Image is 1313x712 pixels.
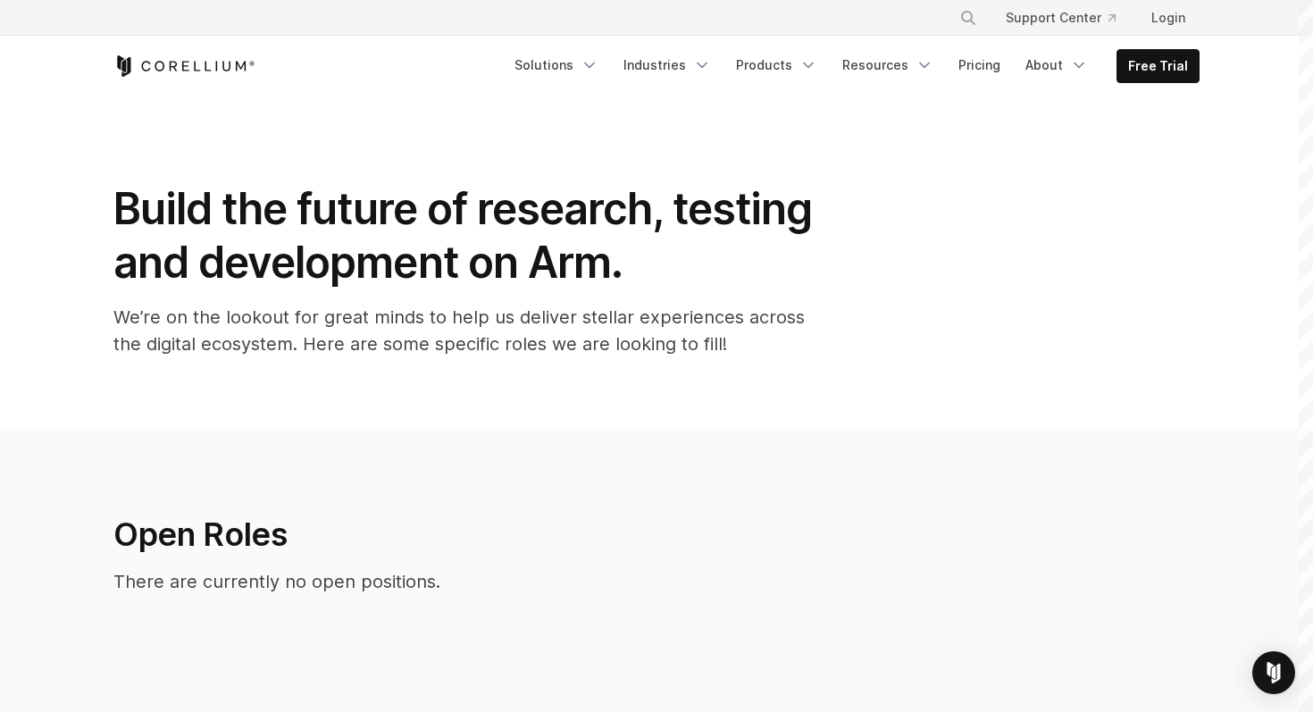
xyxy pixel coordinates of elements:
[113,182,828,289] h1: Build the future of research, testing and development on Arm.
[113,55,255,77] a: Corellium Home
[113,304,828,357] p: We’re on the lookout for great minds to help us deliver stellar experiences across the digital ec...
[725,49,828,81] a: Products
[113,568,919,595] p: There are currently no open positions.
[952,2,984,34] button: Search
[938,2,1200,34] div: Navigation Menu
[113,515,919,554] h2: Open Roles
[948,49,1011,81] a: Pricing
[1117,50,1199,82] a: Free Trial
[504,49,609,81] a: Solutions
[1137,2,1200,34] a: Login
[504,49,1200,83] div: Navigation Menu
[832,49,944,81] a: Resources
[991,2,1130,34] a: Support Center
[1252,651,1295,694] div: Open Intercom Messenger
[1015,49,1099,81] a: About
[613,49,722,81] a: Industries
